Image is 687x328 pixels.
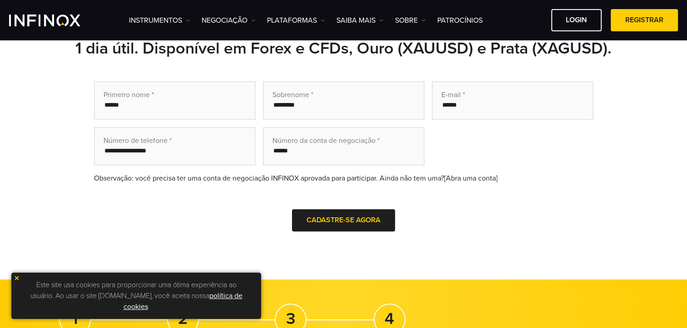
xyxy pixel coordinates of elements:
a: Login [551,9,602,31]
a: Instrumentos [129,15,190,26]
a: INFINOX Logo [9,15,102,26]
button: Cadastre-se agora [292,209,395,231]
a: PLATAFORMAS [267,15,325,26]
span: Cadastre-se agora [306,215,381,225]
a: NEGOCIAÇÃO [202,15,256,26]
a: SOBRE [395,15,426,26]
a: [Abra uma conta] [444,174,498,183]
div: Observação: você precisa ter uma conta de negociação INFINOX aprovada para participar. Ainda não ... [94,173,593,184]
a: Registrar [611,9,678,31]
p: Este site usa cookies para proporcionar uma ótima experiência ao usuário. Ao usar o site [DOMAIN_... [16,277,257,314]
a: Patrocínios [437,15,483,26]
a: Saiba mais [336,15,384,26]
img: yellow close icon [14,275,20,281]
